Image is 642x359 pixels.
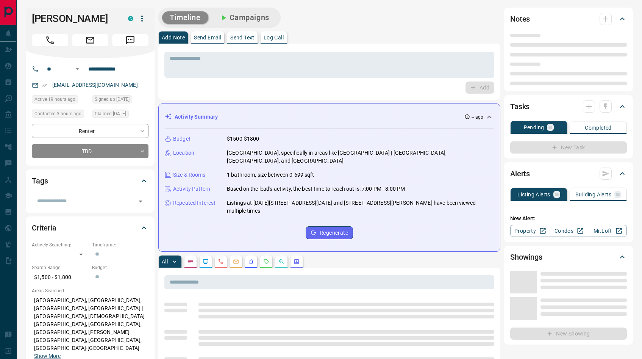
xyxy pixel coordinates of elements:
[162,35,185,40] p: Add Note
[510,168,530,180] h2: Alerts
[264,35,284,40] p: Log Call
[34,110,81,118] span: Contacted 3 hours ago
[92,241,148,248] p: Timeframe:
[227,171,314,179] p: 1 bathroom, size between 0-699 sqft
[585,125,612,130] p: Completed
[92,264,148,271] p: Budget:
[165,110,494,124] div: Activity Summary-- ago
[32,219,148,237] div: Criteria
[92,95,148,106] div: Tue Oct 03 2023
[230,35,255,40] p: Send Text
[112,34,148,46] span: Message
[278,259,284,265] svg: Opportunities
[227,149,494,165] p: [GEOGRAPHIC_DATA], specifically in areas like [GEOGRAPHIC_DATA] | [GEOGRAPHIC_DATA], [GEOGRAPHIC_...
[187,259,194,265] svg: Notes
[510,251,542,263] h2: Showings
[32,175,48,187] h2: Tags
[32,287,148,294] p: Areas Searched:
[32,144,148,158] div: TBD
[175,113,218,121] p: Activity Summary
[32,13,117,25] h1: [PERSON_NAME]
[135,196,146,207] button: Open
[549,225,588,237] a: Condos
[203,259,209,265] svg: Lead Browsing Activity
[32,95,88,106] div: Fri Aug 15 2025
[524,125,544,130] p: Pending
[173,185,210,193] p: Activity Pattern
[517,192,550,197] p: Listing Alerts
[233,259,239,265] svg: Emails
[194,35,221,40] p: Send Email
[510,248,627,266] div: Showings
[306,226,353,239] button: Regenerate
[32,241,88,248] p: Actively Searching:
[294,259,300,265] svg: Agent Actions
[472,114,483,121] p: -- ago
[32,110,88,120] div: Sat Aug 16 2025
[227,199,494,215] p: Listings at [DATE][STREET_ADDRESS][DATE] and [STREET_ADDRESS][PERSON_NAME] have been viewed multi...
[173,135,191,143] p: Budget
[588,225,627,237] a: Mr.Loft
[162,259,168,264] p: All
[72,34,108,46] span: Email
[227,185,405,193] p: Based on the lead's activity, the best time to reach out is: 7:00 PM - 8:00 PM
[510,165,627,183] div: Alerts
[95,110,126,118] span: Claimed [DATE]
[52,82,138,88] a: [EMAIL_ADDRESS][DOMAIN_NAME]
[227,135,259,143] p: $1500-$1800
[162,11,208,24] button: Timeline
[95,96,130,103] span: Signed up [DATE]
[32,271,88,284] p: $1,500 - $1,800
[173,171,206,179] p: Size & Rooms
[248,259,254,265] svg: Listing Alerts
[510,13,530,25] h2: Notes
[510,10,627,28] div: Notes
[510,97,627,116] div: Tasks
[510,225,549,237] a: Property
[128,16,133,21] div: condos.ca
[32,264,88,271] p: Search Range:
[73,64,82,74] button: Open
[32,222,56,234] h2: Criteria
[34,96,75,103] span: Active 19 hours ago
[510,215,627,223] p: New Alert:
[173,199,216,207] p: Repeated Interest
[42,83,47,88] svg: Email Verified
[218,259,224,265] svg: Calls
[173,149,194,157] p: Location
[32,124,148,138] div: Renter
[510,100,530,113] h2: Tasks
[211,11,277,24] button: Campaigns
[92,110,148,120] div: Thu Aug 07 2025
[32,34,68,46] span: Call
[575,192,611,197] p: Building Alerts
[32,172,148,190] div: Tags
[263,259,269,265] svg: Requests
